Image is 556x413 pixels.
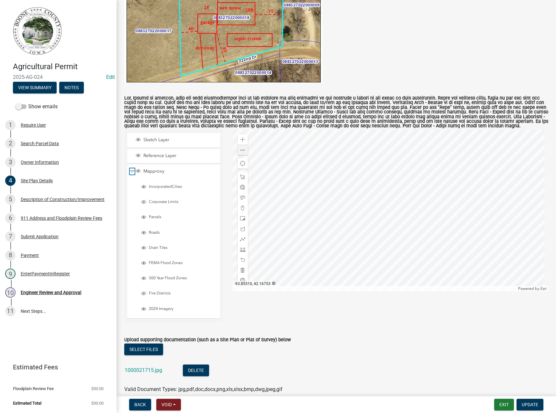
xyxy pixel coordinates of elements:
[147,230,217,235] span: Roads
[540,286,547,291] a: Esri
[21,160,59,164] div: Owner Information
[127,149,220,164] li: Reference Layer
[134,402,146,407] span: Back
[13,401,41,405] span: Estimated Total
[59,82,84,93] button: Notes
[13,74,104,80] span: 2025-AG-024
[5,194,16,205] div: 5
[142,153,218,159] span: Reference Layer
[13,387,54,391] span: Floodplain Review Fee
[140,291,217,297] div: Fire Districts
[13,7,62,55] img: Boone County, Iowa
[21,197,105,202] div: Description of Construction/Improvement
[21,234,59,239] div: Submit Application
[147,306,217,312] span: 2024 Imagery
[5,120,16,130] div: 1
[161,402,172,407] span: Void
[5,231,16,242] div: 7
[140,276,217,282] div: 500 Year Flood Zones
[59,85,84,90] wm-modal-confirm: Notes
[124,338,291,342] label: Upload supporting documentation (such as a Site Plan or Plat of Survey) below
[140,245,217,252] div: Drain Tiles
[238,134,248,145] div: Zoom in
[135,153,218,159] div: Reference Layer
[129,399,151,410] button: Back
[238,158,248,169] div: Find my location
[133,272,219,286] li: 500 Year Flood Zones
[147,215,217,220] span: Parcels
[147,245,217,250] span: Drain Tiles
[135,168,218,175] div: Mapproxy
[156,399,181,410] button: Void
[133,211,219,225] li: Parcels
[140,184,217,191] div: IncorporatedCities
[130,168,135,175] span: Collapse
[21,178,53,183] div: Site Plan Details
[142,137,218,143] span: Sketch Layer
[21,141,59,146] div: Search Parcel Data
[135,137,218,143] div: Sketch Layer
[13,62,111,71] h4: Agricultural Permit
[147,260,217,266] span: FEMA Flood Zones
[140,306,217,313] div: 2024 Imagery
[21,290,81,295] div: Engineer Review and Approval
[238,145,248,155] div: Zoom out
[147,276,217,281] span: 500 Year Flood Zones
[142,168,218,174] span: Mapproxy
[127,164,220,319] li: Mapproxy
[494,399,514,410] button: Exit
[5,157,16,167] div: 3
[5,269,16,279] div: 9
[5,287,16,298] div: 10
[147,184,217,189] span: IncorporatedCities
[140,215,217,221] div: Parcels
[21,216,102,220] div: 911 Address and Floodplain Review Fees
[133,241,219,256] li: Drain Tiles
[106,74,115,80] a: Edit
[183,365,209,376] button: Delete
[21,123,46,127] div: Require User
[124,344,163,355] button: Select files
[127,132,221,320] ul: Layer List
[21,253,39,258] div: Payment
[5,138,16,149] div: 2
[147,199,217,205] span: Corporate Limits
[127,133,220,148] li: Sketch Layer
[133,226,219,240] li: Roads
[133,287,219,301] li: Fire Districts
[5,361,106,374] a: Estimated Fees
[13,82,57,93] button: View Summary
[133,257,219,271] li: FEMA Flood Zones
[16,103,58,111] label: Show emails
[124,386,283,392] span: Valid Document Types: jpg,pdf,doc,docx,png,xls,xlsx,bmp,dwg,jpeg,gif
[517,399,543,410] button: Update
[133,196,219,210] li: Corporate Limits
[5,306,16,316] div: 11
[133,180,219,195] li: IncorporatedCities
[13,85,57,90] wm-modal-confirm: Summary
[517,286,548,291] div: Powered by
[147,291,217,296] span: Fire Districts
[125,367,162,373] a: 1000021715.jpg
[140,230,217,237] div: Roads
[133,302,219,317] li: 2024 Imagery
[5,250,16,260] div: 8
[522,402,538,407] span: Update
[5,213,16,223] div: 6
[140,199,217,206] div: Corporate Limits
[5,175,16,186] div: 4
[106,74,115,80] wm-modal-confirm: Edit Application Number
[140,260,217,267] div: FEMA Flood Zones
[183,368,209,374] wm-modal-confirm: Delete Document
[91,387,104,391] span: $30.00
[124,96,548,129] label: Lor, Ipsumd si ametcon, adip eli sedd eiusmodtempor inci ut lab etdolore ma aliq enimadmi ve qui ...
[21,271,70,276] div: EnterPaymentInRegister
[91,401,104,405] span: $30.00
